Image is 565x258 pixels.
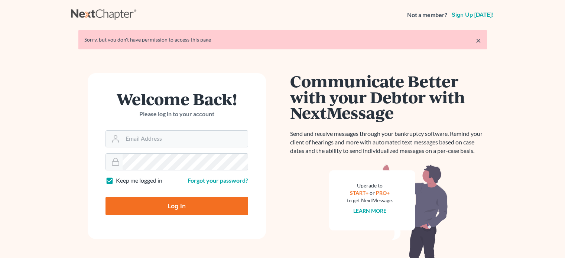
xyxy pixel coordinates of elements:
[116,176,162,185] label: Keep me logged in
[350,190,368,196] a: START+
[105,197,248,215] input: Log In
[476,36,481,45] a: ×
[84,36,481,43] div: Sorry, but you don't have permission to access this page
[105,91,248,107] h1: Welcome Back!
[123,131,248,147] input: Email Address
[290,130,487,155] p: Send and receive messages through your bankruptcy software. Remind your client of hearings and mo...
[347,182,393,189] div: Upgrade to
[376,190,390,196] a: PRO+
[450,12,494,18] a: Sign up [DATE]!
[188,177,248,184] a: Forgot your password?
[105,110,248,118] p: Please log in to your account
[353,208,386,214] a: Learn more
[347,197,393,204] div: to get NextMessage.
[370,190,375,196] span: or
[407,11,447,19] strong: Not a member?
[290,73,487,121] h1: Communicate Better with your Debtor with NextMessage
